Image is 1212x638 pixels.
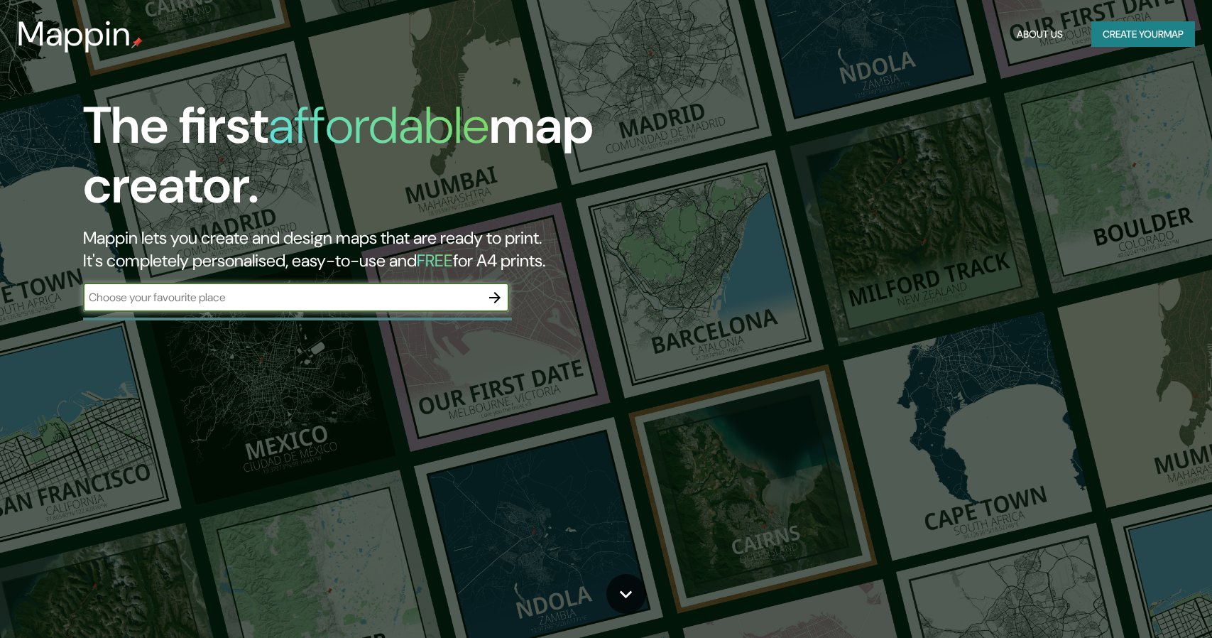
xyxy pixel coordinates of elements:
input: Choose your favourite place [83,289,481,306]
h1: affordable [268,92,489,158]
img: mappin-pin [131,37,143,48]
h1: The first map creator. [83,96,689,227]
button: Create yourmap [1091,21,1195,48]
button: About Us [1011,21,1069,48]
h3: Mappin [17,14,131,54]
h5: FREE [417,249,453,271]
h2: Mappin lets you create and design maps that are ready to print. It's completely personalised, eas... [83,227,689,272]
